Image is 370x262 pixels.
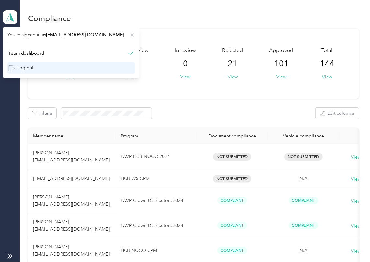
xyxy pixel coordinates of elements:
[8,50,44,57] div: Team dashboard
[322,74,332,80] button: View
[115,169,197,188] td: HCB WS CPM
[33,194,110,207] span: [PERSON_NAME] [EMAIL_ADDRESS][DOMAIN_NAME]
[28,15,71,22] h1: Compliance
[289,197,318,204] span: Compliant
[228,74,238,80] button: View
[33,219,110,232] span: [PERSON_NAME] [EMAIL_ADDRESS][DOMAIN_NAME]
[28,108,56,119] button: Filters
[7,31,135,38] span: You’re signed in as
[33,176,110,181] span: [EMAIL_ADDRESS][DOMAIN_NAME]
[299,176,308,181] span: N/A
[28,128,115,144] th: Member name
[202,133,263,139] div: Document compliance
[8,65,33,71] div: Log out
[276,74,286,80] button: View
[299,248,308,253] span: N/A
[183,59,188,69] span: 0
[284,153,323,161] span: Not Submitted
[316,108,359,119] button: Edit columns
[213,175,251,183] span: Not Submitted
[46,32,124,38] span: [EMAIL_ADDRESS][DOMAIN_NAME]
[217,197,247,204] span: Compliant
[180,74,190,80] button: View
[217,222,247,229] span: Compliant
[115,213,197,238] td: FAVR Crown Distributors 2024
[320,59,334,69] span: 144
[269,47,293,54] span: Approved
[228,59,237,69] span: 21
[33,244,110,257] span: [PERSON_NAME] [EMAIL_ADDRESS][DOMAIN_NAME]
[115,144,197,169] td: FAVR HCB NOCO 2024
[217,247,247,254] span: Compliant
[289,222,318,229] span: Compliant
[334,226,370,262] iframe: Everlance-gr Chat Button Frame
[175,47,196,54] span: In review
[115,128,197,144] th: Program
[273,133,334,139] div: Vehicle compliance
[115,188,197,213] td: FAVR Crown Distributors 2024
[33,150,110,163] span: [PERSON_NAME] [EMAIL_ADDRESS][DOMAIN_NAME]
[321,47,332,54] span: Total
[213,153,251,161] span: Not Submitted
[274,59,289,69] span: 101
[222,47,243,54] span: Rejected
